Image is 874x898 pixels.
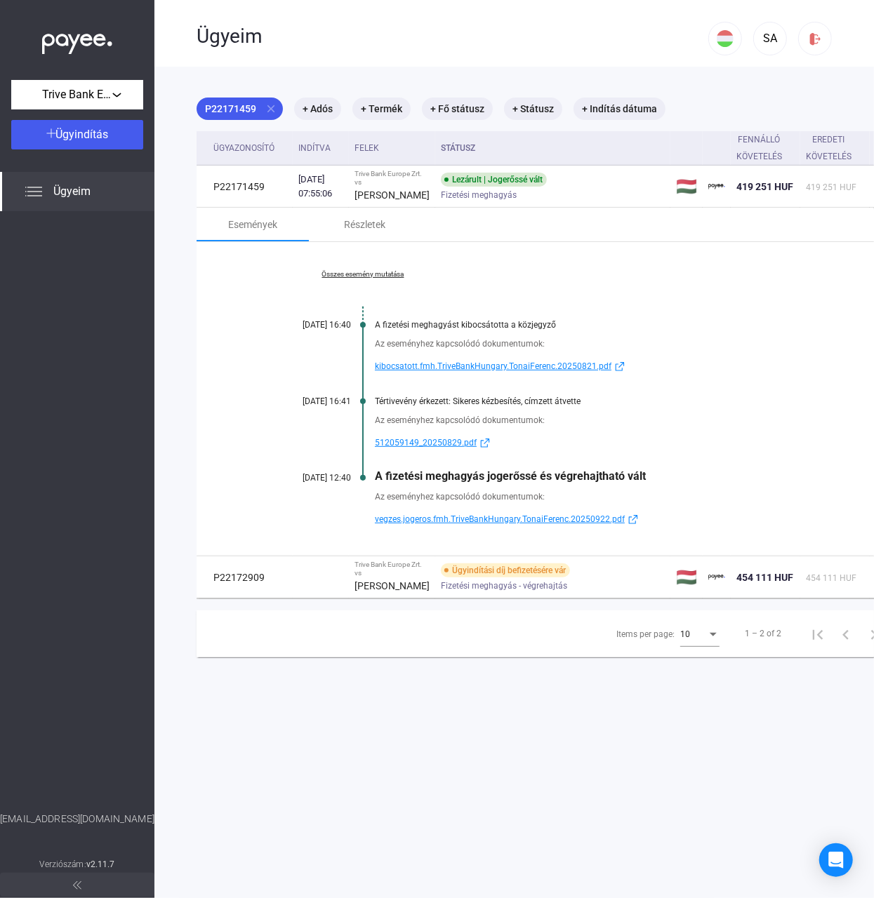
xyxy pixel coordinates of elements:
div: Ügyazonosító [213,140,274,156]
div: Ügyeim [197,25,708,48]
span: 454 111 HUF [806,573,856,583]
div: Open Intercom Messenger [819,843,853,877]
div: A fizetési meghagyást kibocsátotta a közjegyző [375,320,852,330]
div: [DATE] 16:40 [267,320,351,330]
mat-chip: + Fő státusz [422,98,493,120]
img: external-link-blue [611,361,628,372]
a: kibocsatott.fmh.TriveBankHungary.TonaiFerenc.20250821.pdfexternal-link-blue [375,358,852,375]
div: [DATE] 07:55:06 [298,173,343,201]
div: Eredeti követelés [806,131,864,165]
td: 🇭🇺 [670,556,703,598]
mat-chip: + Termék [352,98,411,120]
div: Lezárult | Jogerőssé vált [441,173,547,187]
td: P22171459 [197,166,293,208]
img: list.svg [25,183,42,200]
img: external-link-blue [477,438,494,448]
button: SA [753,22,787,55]
span: Trive Bank Europe Zrt. [42,86,112,103]
div: Az eseményhez kapcsolódó dokumentumok: [375,413,852,427]
button: HU [708,22,742,55]
button: Previous page [832,619,860,648]
img: payee-logo [708,569,725,586]
span: kibocsatott.fmh.TriveBankHungary.TonaiFerenc.20250821.pdf [375,358,611,375]
img: external-link-blue [625,514,642,525]
img: payee-logo [708,178,725,195]
div: 1 – 2 of 2 [745,625,781,642]
button: Trive Bank Europe Zrt. [11,80,143,109]
div: [DATE] 12:40 [267,473,351,483]
strong: [PERSON_NAME] [355,189,430,201]
span: 454 111 HUF [736,572,793,583]
td: P22172909 [197,556,293,598]
span: 512059149_20250829.pdf [375,434,477,451]
span: 419 251 HUF [736,181,793,192]
div: Felek [355,140,379,156]
img: plus-white.svg [46,128,56,138]
div: Események [228,216,277,233]
img: arrow-double-left-grey.svg [73,881,81,890]
mat-chip: + Adós [294,98,341,120]
span: 419 251 HUF [806,182,856,192]
span: Fizetési meghagyás [441,187,517,203]
img: white-payee-white-dot.svg [42,26,112,55]
div: Eredeti követelés [806,131,852,165]
div: Trive Bank Europe Zrt. vs [355,170,430,187]
span: vegzes.jogeros.fmh.TriveBankHungary.TonaiFerenc.20250922.pdf [375,511,625,528]
div: Ügyazonosító [213,140,287,156]
div: Indítva [298,140,343,156]
a: vegzes.jogeros.fmh.TriveBankHungary.TonaiFerenc.20250922.pdfexternal-link-blue [375,511,852,528]
div: SA [758,30,782,47]
img: logout-red [808,32,823,46]
div: Fennálló követelés [736,131,795,165]
mat-icon: close [265,102,277,115]
div: Trive Bank Europe Zrt. vs [355,561,430,577]
td: 🇭🇺 [670,166,703,208]
mat-chip: P22171459 [197,98,283,120]
button: Ügyindítás [11,120,143,149]
div: Ügyindítási díj befizetésére vár [441,563,570,577]
mat-select: Items per page: [680,625,720,642]
span: 10 [680,629,690,639]
div: A fizetési meghagyás jogerőssé és végrehajtható vált [375,469,852,483]
span: Fizetési meghagyás - végrehajtás [441,577,567,594]
a: 512059149_20250829.pdfexternal-link-blue [375,434,852,451]
div: Tértivevény érkezett: Sikeres kézbesítés, címzett átvette [375,396,852,406]
strong: v2.11.7 [86,859,115,869]
mat-chip: + Státusz [504,98,562,120]
a: Összes esemény mutatása [267,270,459,279]
mat-chip: + Indítás dátuma [574,98,666,120]
div: Fennálló követelés [736,131,782,165]
div: Az eseményhez kapcsolódó dokumentumok: [375,337,852,351]
div: Részletek [345,216,386,233]
span: Ügyindítás [56,128,109,141]
button: First page [804,619,832,648]
div: Felek [355,140,430,156]
img: HU [717,30,734,47]
div: Items per page: [616,626,675,643]
div: [DATE] 16:41 [267,396,351,406]
th: Státusz [435,131,670,166]
div: Indítva [298,140,331,156]
span: Ügyeim [53,183,91,200]
strong: [PERSON_NAME] [355,580,430,591]
button: logout-red [798,22,832,55]
div: Az eseményhez kapcsolódó dokumentumok: [375,490,852,504]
